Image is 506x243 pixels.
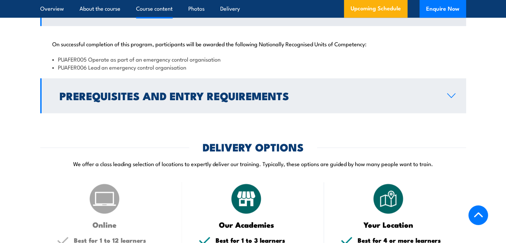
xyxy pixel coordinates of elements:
[52,63,454,71] li: PUAFER006 Lead an emergency control organisation
[52,40,454,47] p: On successful completion of this program, participants will be awarded the following Nationally R...
[199,221,294,228] h3: Our Academies
[60,91,436,100] h2: Prerequisites and Entry Requirements
[52,55,454,63] li: PUAFER005 Operate as part of an emergency control organisation
[203,142,304,151] h2: DELIVERY OPTIONS
[40,78,466,113] a: Prerequisites and Entry Requirements
[57,221,152,228] h3: Online
[40,160,466,167] p: We offer a class leading selection of locations to expertly deliver our training. Typically, thes...
[341,221,436,228] h3: Your Location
